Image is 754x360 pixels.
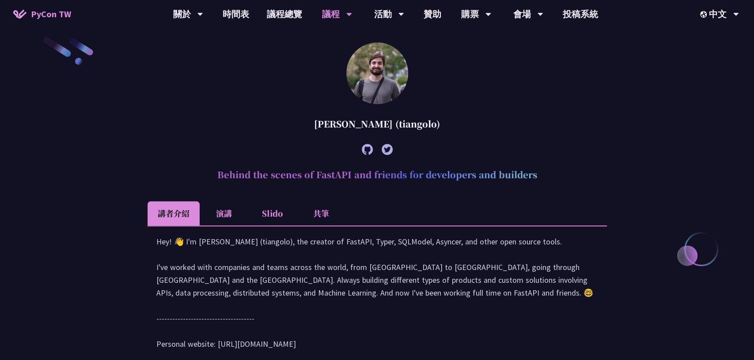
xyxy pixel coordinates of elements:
h2: Behind the scenes of FastAPI and friends for developers and builders [148,161,607,188]
li: 共筆 [297,201,345,225]
img: Sebastián Ramírez (tiangolo) [346,42,408,104]
div: [PERSON_NAME] (tiangolo) [148,111,607,137]
a: PyCon TW [4,3,80,25]
li: Slido [248,201,297,225]
li: 演講 [200,201,248,225]
div: Hey! 👋 I'm [PERSON_NAME] (tiangolo), the creator of FastAPI, Typer, SQLModel, Asyncer, and other ... [156,235,598,359]
li: 講者介紹 [148,201,200,225]
span: PyCon TW [31,7,71,21]
img: Home icon of PyCon TW 2025 [13,10,27,19]
img: Locale Icon [700,11,709,18]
